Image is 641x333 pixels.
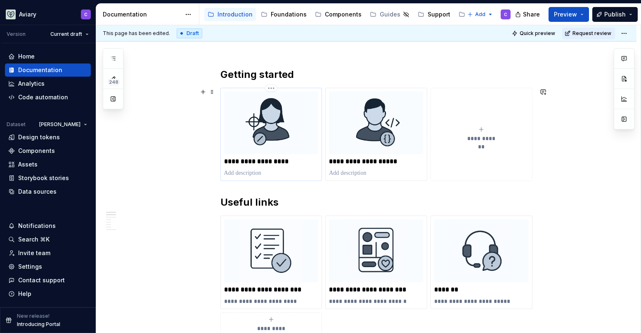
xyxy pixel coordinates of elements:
[380,10,400,19] div: Guides
[18,249,50,257] div: Invite team
[2,5,94,23] button: AviaryC
[329,91,423,154] img: fa2a15ad-292f-43ff-a5ce-78129142dd07.png
[414,8,454,21] a: Support
[5,246,91,260] a: Invite team
[177,28,202,38] div: Draft
[572,30,611,37] span: Request review
[18,52,35,61] div: Home
[5,63,91,77] a: Documentation
[5,158,91,171] a: Assets
[39,121,80,128] span: [PERSON_NAME]
[220,68,532,81] h2: Getting started
[47,28,92,40] button: Current draft
[312,8,365,21] a: Components
[84,11,88,18] div: C
[367,8,413,21] a: Guides
[549,7,589,22] button: Preview
[224,219,319,282] img: ff5a3135-2d52-49b6-8915-79e6756c0a95.png
[5,287,91,300] button: Help
[18,66,62,74] div: Documentation
[562,28,615,39] button: Request review
[220,196,532,209] h2: Useful links
[523,10,540,19] span: Share
[5,144,91,157] a: Components
[258,8,310,21] a: Foundations
[6,9,16,19] img: 256e2c79-9abd-4d59-8978-03feab5a3943.png
[17,321,60,328] p: Introducing Portal
[50,31,82,38] span: Current draft
[103,30,170,37] span: This page has been edited.
[18,174,69,182] div: Storybook stories
[5,91,91,104] a: Code automation
[18,160,38,169] div: Assets
[604,10,626,19] span: Publish
[5,171,91,185] a: Storybook stories
[204,6,463,23] div: Page tree
[592,7,638,22] button: Publish
[18,80,45,88] div: Analytics
[18,147,55,155] div: Components
[271,10,307,19] div: Foundations
[204,8,256,21] a: Introduction
[18,188,57,196] div: Data sources
[18,133,60,141] div: Design tokens
[18,290,31,298] div: Help
[5,233,91,246] button: Search ⌘K
[475,11,485,18] span: Add
[325,10,362,19] div: Components
[5,131,91,144] a: Design tokens
[511,7,545,22] button: Share
[504,11,507,18] div: C
[5,50,91,63] a: Home
[103,10,181,19] div: Documentation
[554,10,577,19] span: Preview
[108,79,120,85] span: 248
[35,119,91,130] button: [PERSON_NAME]
[5,260,91,273] a: Settings
[218,10,253,19] div: Introduction
[329,219,423,282] img: 362c7791-9114-4821-b6f2-7d34fb5e8551.png
[19,10,36,19] div: Aviary
[18,93,68,101] div: Code automation
[17,313,50,319] p: New release!
[5,185,91,198] a: Data sources
[18,263,42,271] div: Settings
[5,274,91,287] button: Contact support
[455,8,511,21] a: Internal
[465,9,496,20] button: Add
[428,10,450,19] div: Support
[18,235,50,244] div: Search ⌘K
[18,222,56,230] div: Notifications
[18,276,65,284] div: Contact support
[509,28,559,39] button: Quick preview
[224,91,319,154] img: b7e47e36-5bba-4a99-8df4-8ffad09f79ca.png
[520,30,555,37] span: Quick preview
[7,121,26,128] div: Dataset
[434,219,529,282] img: 3cdb63b5-f548-4d1e-b322-2ee61b608750.png
[5,77,91,90] a: Analytics
[7,31,26,38] div: Version
[5,219,91,232] button: Notifications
